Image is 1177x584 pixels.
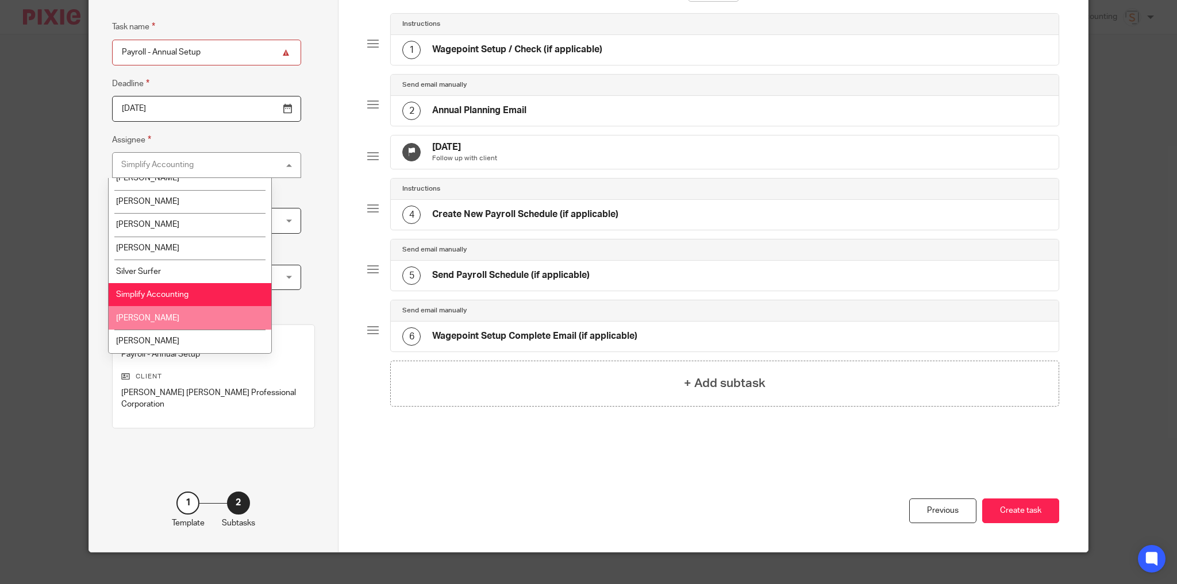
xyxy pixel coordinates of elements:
[176,492,199,515] div: 1
[112,20,155,33] label: Task name
[116,244,179,252] span: [PERSON_NAME]
[982,498,1059,523] button: Create task
[432,208,618,221] h4: Create New Payroll Schedule (if applicable)
[112,133,151,146] label: Assignee
[432,105,526,117] h4: Annual Planning Email
[909,498,976,523] div: Previous
[116,337,179,345] span: [PERSON_NAME]
[112,96,301,122] input: Pick a date
[121,349,306,360] p: Payroll - Annual Setup
[402,245,467,254] h4: Send email manually
[116,198,179,206] span: [PERSON_NAME]
[116,221,179,229] span: [PERSON_NAME]
[402,327,421,346] div: 6
[432,44,602,56] h4: Wagepoint Setup / Check (if applicable)
[402,266,421,285] div: 5
[402,102,421,120] div: 2
[112,77,149,90] label: Deadline
[402,206,421,224] div: 4
[432,141,497,153] h4: [DATE]
[432,330,637,342] h4: Wagepoint Setup Complete Email (if applicable)
[121,387,306,411] p: [PERSON_NAME] [PERSON_NAME] Professional Corporation
[116,314,179,322] span: [PERSON_NAME]
[116,268,161,276] span: Silver Surfer
[402,20,440,29] h4: Instructions
[112,40,301,65] input: Task name
[432,154,497,163] p: Follow up with client
[402,306,467,315] h4: Send email manually
[222,517,255,529] p: Subtasks
[121,161,194,169] div: Simplify Accounting
[116,174,179,182] span: [PERSON_NAME]
[116,291,189,299] span: Simplify Accounting
[227,492,250,515] div: 2
[684,374,766,392] h4: + Add subtask
[402,80,467,90] h4: Send email manually
[121,372,306,381] p: Client
[402,184,440,194] h4: Instructions
[172,517,205,529] p: Template
[402,41,421,59] div: 1
[432,269,590,281] h4: Send Payroll Schedule (if applicable)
